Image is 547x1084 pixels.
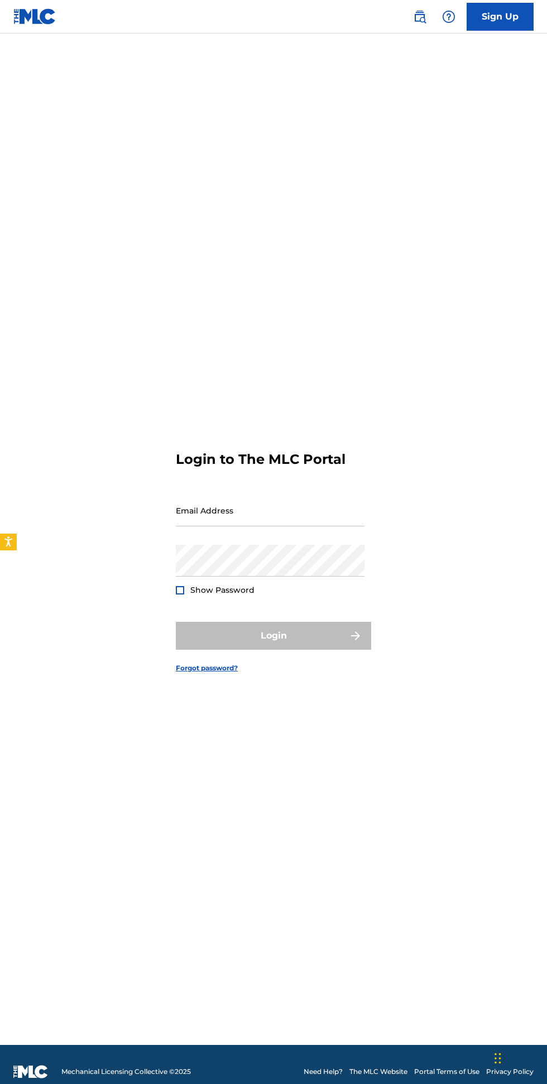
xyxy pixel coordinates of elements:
img: MLC Logo [13,8,56,25]
img: help [442,10,455,23]
span: Mechanical Licensing Collective © 2025 [61,1067,191,1077]
h3: Login to The MLC Portal [176,451,346,468]
a: Public Search [409,6,431,28]
div: Help [438,6,460,28]
a: Portal Terms of Use [414,1067,479,1077]
a: The MLC Website [349,1067,407,1077]
a: Privacy Policy [486,1067,534,1077]
img: search [413,10,426,23]
div: Drag [495,1042,501,1075]
a: Need Help? [304,1067,343,1077]
span: Show Password [190,585,255,595]
a: Forgot password? [176,663,238,673]
a: Sign Up [467,3,534,31]
img: logo [13,1065,48,1078]
iframe: Chat Widget [491,1030,547,1084]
